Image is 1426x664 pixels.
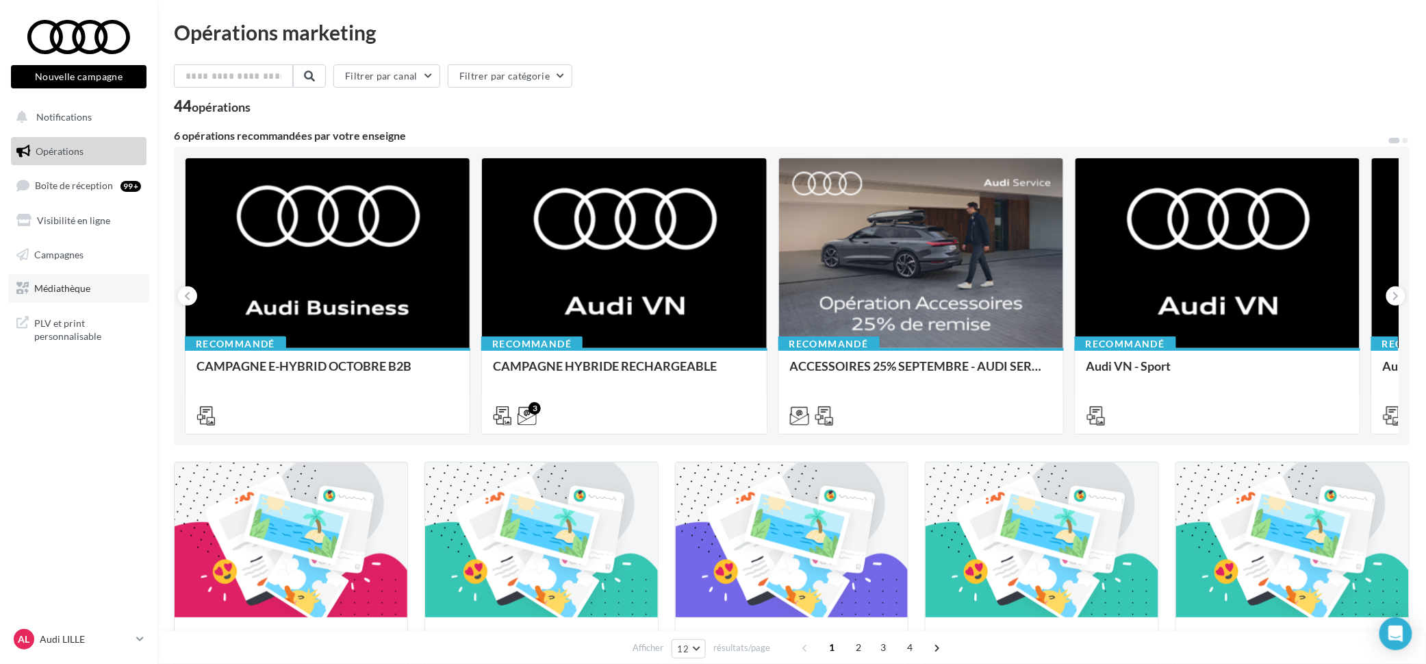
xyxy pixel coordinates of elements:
button: 12 [672,639,706,659]
a: PLV et print personnalisable [8,308,149,349]
div: 44 [174,99,251,114]
span: résultats/page [713,641,770,654]
span: Afficher [633,641,664,654]
a: Médiathèque [8,274,149,303]
span: Médiathèque [34,282,90,294]
span: PLV et print personnalisable [34,314,141,343]
span: Notifications [36,111,92,123]
div: 3 [529,402,541,415]
p: Audi LILLE [40,632,131,646]
a: Boîte de réception99+ [8,171,149,200]
span: Visibilité en ligne [37,214,110,226]
span: 1 [821,637,843,659]
div: Recommandé [185,336,286,352]
div: Calendrier éditorial national : du 02.09 au 09.09 [1187,628,1398,656]
span: AL [18,632,30,646]
div: ACCESSOIRES 25% SEPTEMBRE - AUDI SERVICE [790,359,1052,386]
div: 99+ [120,181,141,192]
div: 6 opérations recommandées par votre enseigne [174,130,1388,141]
span: Campagnes [34,248,84,260]
div: Calendrier éditorial national : semaine du 15.09 au 21.09 [436,628,647,656]
span: 4 [899,637,921,659]
span: Boîte de réception [35,180,113,191]
button: Notifications [8,103,144,132]
div: CAMPAGNE E-HYBRID OCTOBRE B2B [196,359,459,386]
div: Calendrier éditorial national : semaine du 08.09 au 14.09 [687,628,897,656]
div: CAMPAGNE HYBRIDE RECHARGEABLE [493,359,755,386]
span: 2 [848,637,869,659]
button: Filtrer par catégorie [448,64,572,88]
div: Calendrier éditorial national : semaine du 22.09 au 28.09 [186,628,396,656]
div: Open Intercom Messenger [1379,617,1412,650]
div: Recommandé [481,336,583,352]
div: Recommandé [1075,336,1176,352]
button: Nouvelle campagne [11,65,147,88]
div: Opérations marketing [174,22,1410,42]
span: Opérations [36,145,84,157]
div: Calendrier éditorial national : du 02.09 au 15.09 [937,628,1147,656]
div: Recommandé [778,336,880,352]
a: Campagnes [8,241,149,269]
button: Filtrer par canal [333,64,440,88]
a: AL Audi LILLE [11,626,147,652]
a: Opérations [8,137,149,166]
div: Audi VN - Sport [1086,359,1349,386]
span: 3 [872,637,894,659]
div: opérations [192,101,251,113]
a: Visibilité en ligne [8,206,149,235]
span: 12 [678,643,689,654]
